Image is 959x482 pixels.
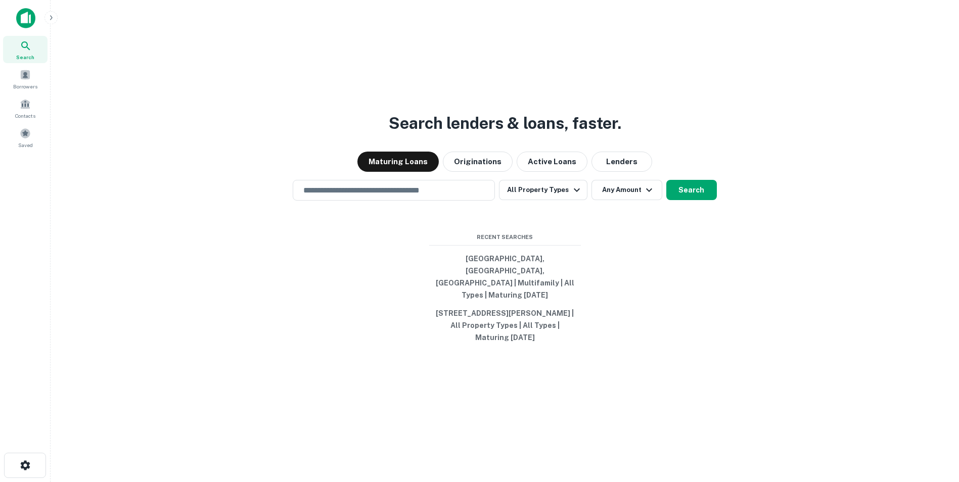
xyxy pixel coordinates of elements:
a: Saved [3,124,48,151]
span: Saved [18,141,33,149]
h3: Search lenders & loans, faster. [389,111,621,135]
button: Originations [443,152,513,172]
a: Contacts [3,94,48,122]
span: Contacts [15,112,35,120]
button: [GEOGRAPHIC_DATA], [GEOGRAPHIC_DATA], [GEOGRAPHIC_DATA] | Multifamily | All Types | Maturing [DATE] [429,250,581,304]
button: Lenders [591,152,652,172]
iframe: Chat Widget [908,369,959,417]
button: Maturing Loans [357,152,439,172]
a: Borrowers [3,65,48,92]
span: Borrowers [13,82,37,90]
img: capitalize-icon.png [16,8,35,28]
a: Search [3,36,48,63]
button: Any Amount [591,180,662,200]
button: Search [666,180,717,200]
span: Recent Searches [429,233,581,242]
button: Active Loans [517,152,587,172]
button: All Property Types [499,180,587,200]
span: Search [16,53,34,61]
button: [STREET_ADDRESS][PERSON_NAME] | All Property Types | All Types | Maturing [DATE] [429,304,581,347]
